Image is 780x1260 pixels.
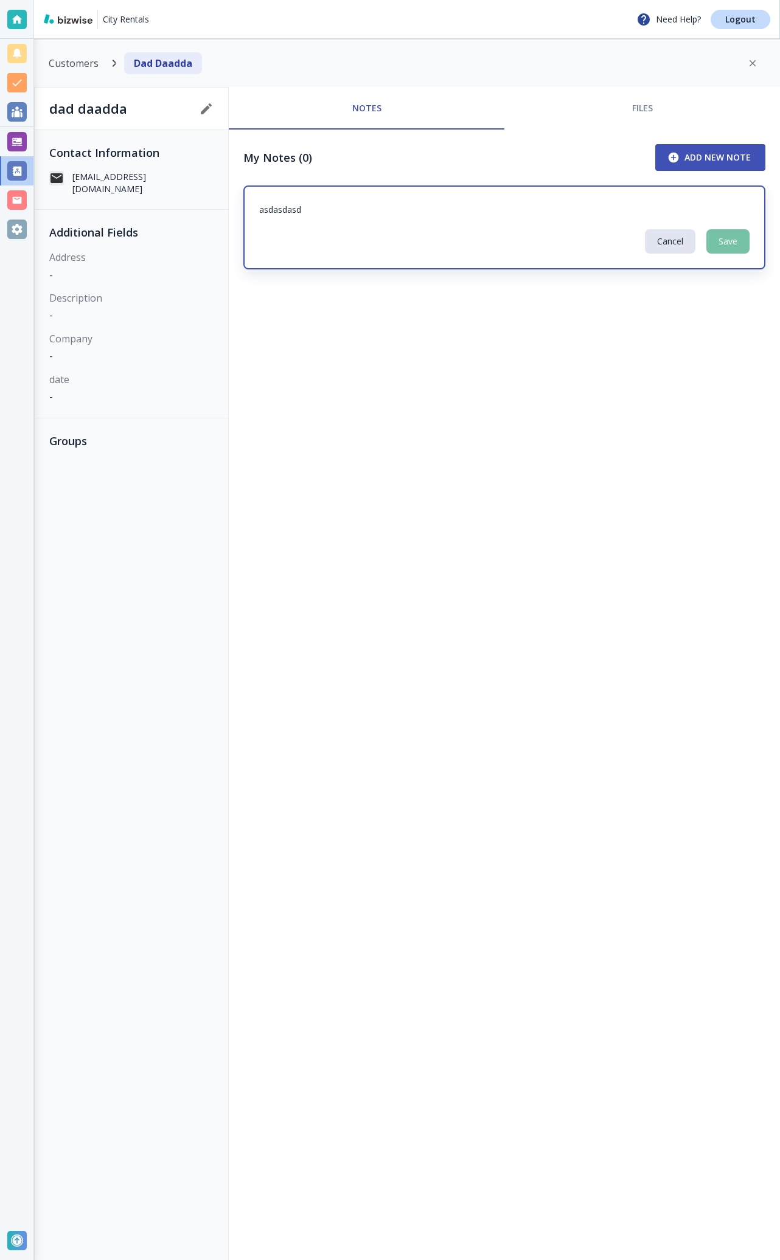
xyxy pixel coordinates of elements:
[49,268,214,282] p: -
[49,390,214,403] p: -
[49,145,214,161] h2: Contact Information
[719,235,737,247] span: Save
[199,102,214,116] button: editName
[636,12,701,27] p: Need Help?
[49,251,214,264] p: Address
[49,58,99,68] a: Customers
[706,229,750,254] button: Save
[645,229,695,254] button: Cancel
[670,151,751,164] span: Add New Note
[236,102,497,114] span: Notes
[740,50,765,76] a: close
[243,150,312,166] h2: My Notes (0)
[49,308,214,322] p: -
[49,291,214,305] p: Description
[711,10,770,29] a: Logout
[49,332,214,345] p: Company
[49,373,214,386] p: date
[124,52,202,74] span: dad daadda
[259,205,750,215] textarea: asdasdasd
[49,99,127,119] h1: dad daadda
[49,349,214,362] p: -
[44,14,92,24] img: bizwise
[657,235,683,247] span: Cancel
[655,144,765,171] button: Add New Note
[103,13,149,26] p: City Rentals
[103,10,149,29] a: City Rentals
[72,171,214,195] p: [EMAIL_ADDRESS][DOMAIN_NAME]
[49,433,214,449] h2: Groups
[725,15,756,24] h4: Logout
[512,102,773,114] span: Files
[49,224,214,241] h2: Additional Fields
